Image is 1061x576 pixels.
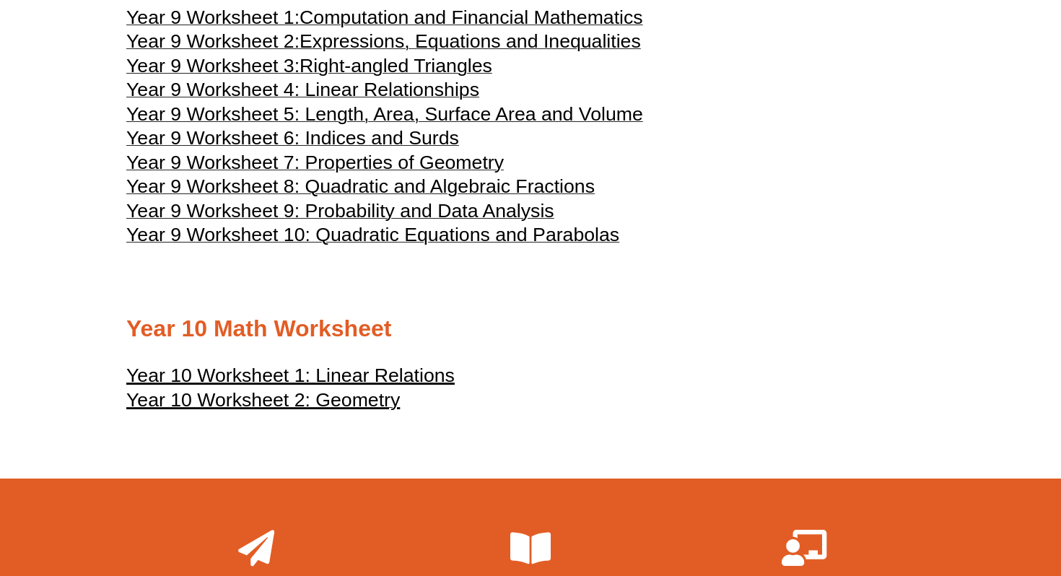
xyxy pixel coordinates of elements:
span: Expressions, Equations and Inequalities [300,30,641,52]
span: Year 9 Worksheet 3: [126,55,300,77]
a: Year 9 Worksheet 6: Indices and Surds [126,134,459,148]
a: Year 9 Worksheet 8: Quadratic and Algebraic Fractions [126,182,595,196]
a: Year 10 Worksheet 1: Linear Relations [126,371,455,385]
span: Year 9 Worksheet 1: [126,6,300,28]
a: Year 9 Worksheet 1:Computation and Financial Mathematics [126,13,643,27]
a: Year 9 Worksheet 3:Right-angled Triangles [126,61,492,76]
span: Right-angled Triangles [300,55,492,77]
a: Year 9 Worksheet 7: Properties of Geometry [126,158,504,173]
span: Year 9 Worksheet 10: Quadratic Equations and Parabolas [126,224,619,245]
a: Year 9 Worksheet 9: Probability and Data Analysis [126,206,554,221]
span: Computation and Financial Mathematics [300,6,643,28]
a: Year 9 Worksheet 5: Length, Area, Surface Area and Volume [126,110,643,124]
span: Year 9 Worksheet 2: [126,30,300,52]
u: Year 10 Worksheet 1: Linear Relations [126,365,455,386]
span: Year 9 Worksheet 9: Probability and Data Analysis [126,200,554,222]
a: Year 9 Worksheet 10: Quadratic Equations and Parabolas [126,230,619,245]
iframe: Chat Widget [813,413,1061,576]
h2: Year 10 Math Worksheet [126,314,935,344]
span: Year 9 Worksheet 4: Linear Relationships [126,79,479,100]
a: Year 9 Worksheet 4: Linear Relationships [126,85,479,100]
a: Year 9 Worksheet 2:Expressions, Equations and Inequalities [126,37,641,51]
span: Year 9 Worksheet 6: Indices and Surds [126,127,459,149]
span: Year 9 Worksheet 8: Quadratic and Algebraic Fractions [126,175,595,197]
a: Year 10 Worksheet 2: Geometry [126,396,400,410]
u: Year 10 Worksheet 2: Geometry [126,389,400,411]
span: Year 9 Worksheet 5: Length, Area, Surface Area and Volume [126,103,643,125]
span: Year 9 Worksheet 7: Properties of Geometry [126,152,504,173]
